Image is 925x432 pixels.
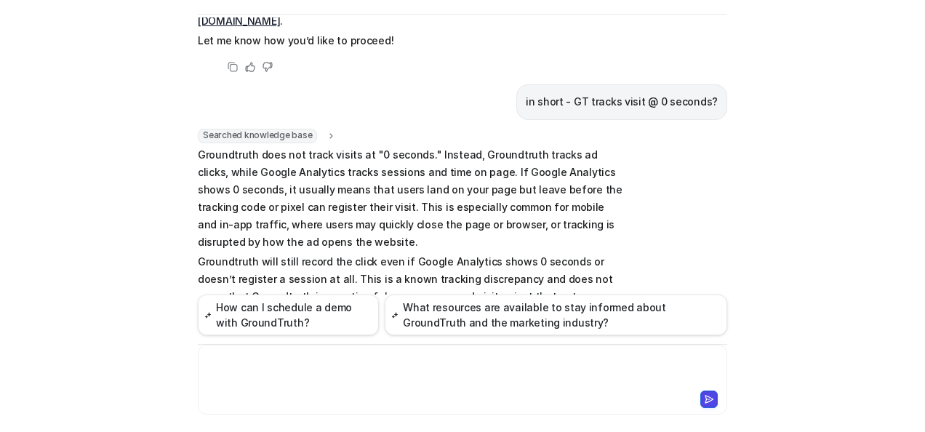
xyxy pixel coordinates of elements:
p: Groundtruth does not track visits at "0 seconds." Instead, Groundtruth tracks ad clicks, while Go... [198,146,623,251]
button: How can I schedule a demo with GroundTruth? [198,295,379,335]
button: What resources are available to stay informed about GroundTruth and the marketing industry? [385,295,727,335]
p: in short - GT tracks visit @ 0 seconds? [526,93,718,111]
span: Searched knowledge base [198,129,317,143]
p: Let me know how you’d like to proceed! [198,32,623,49]
p: Groundtruth will still record the click even if Google Analytics shows 0 seconds or doesn’t regis... [198,253,623,340]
